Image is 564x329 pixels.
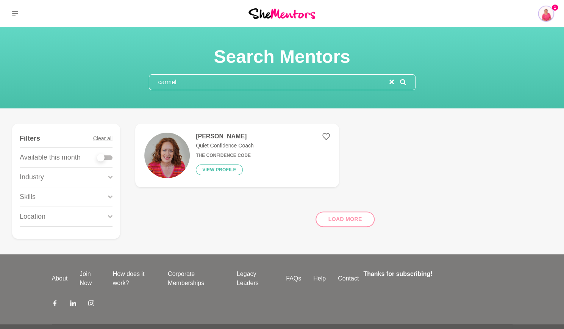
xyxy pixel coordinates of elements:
p: Quiet Confidence Coach [196,142,254,150]
a: About [46,274,74,283]
a: Legacy Leaders [231,269,280,288]
a: LinkedIn [70,300,76,309]
img: She Mentors Logo [248,8,315,19]
button: View profile [196,164,243,175]
p: Location [20,211,45,222]
h4: [PERSON_NAME] [196,133,254,140]
h1: Search Mentors [149,45,416,68]
a: Facebook [52,300,58,309]
img: de3237d0c213c7e07de45f68e9764746d9409598-3681x3681.jpg [144,133,190,178]
a: Contact [332,274,365,283]
h4: Thanks for subscribing! [363,269,508,279]
a: Corporate Memberships [162,269,231,288]
a: Sandy Hanrahan1 [537,5,555,23]
a: How does it work? [107,269,162,288]
h6: The Confidence Code [196,153,254,158]
input: Search mentors [149,75,389,90]
a: [PERSON_NAME]Quiet Confidence CoachThe Confidence CodeView profile [135,124,339,187]
a: Join Now [73,269,106,288]
p: Industry [20,172,44,182]
p: Skills [20,192,36,202]
h4: Filters [20,134,40,143]
span: 1 [552,5,558,11]
p: Available this month [20,152,81,163]
img: Sandy Hanrahan [537,5,555,23]
a: Instagram [88,300,94,309]
a: Help [307,274,332,283]
a: FAQs [280,274,307,283]
button: Clear all [93,130,112,147]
